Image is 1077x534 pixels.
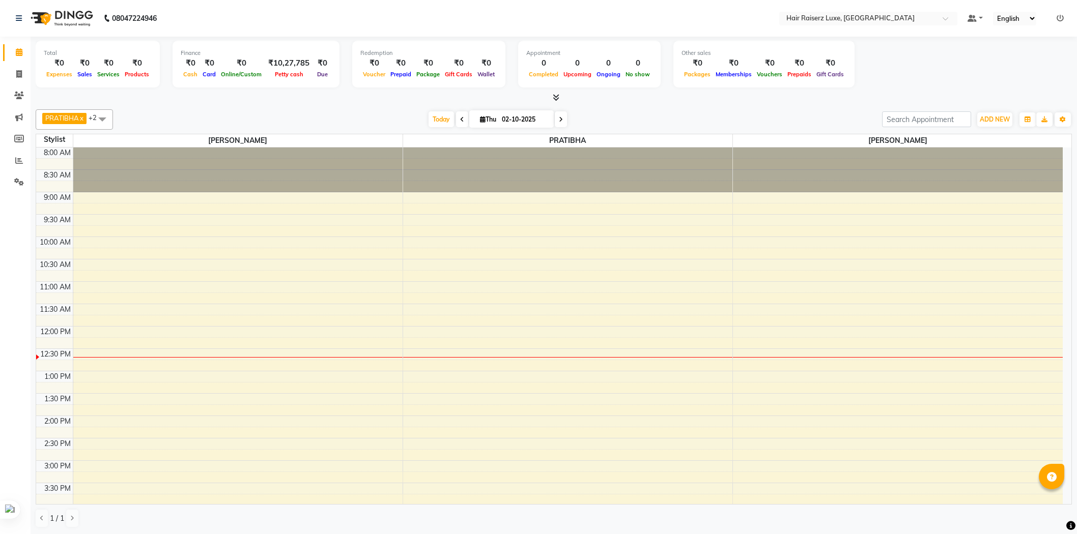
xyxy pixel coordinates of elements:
[785,57,814,69] div: ₹0
[682,57,713,69] div: ₹0
[42,192,73,203] div: 9:00 AM
[388,57,414,69] div: ₹0
[980,115,1010,123] span: ADD NEW
[42,394,73,404] div: 1:30 PM
[594,57,623,69] div: 0
[50,513,64,524] span: 1 / 1
[38,282,73,292] div: 11:00 AM
[26,4,96,33] img: logo
[388,71,414,78] span: Prepaid
[38,237,73,248] div: 10:00 AM
[218,57,264,69] div: ₹0
[200,57,218,69] div: ₹0
[814,71,846,78] span: Gift Cards
[200,71,218,78] span: Card
[38,304,73,315] div: 11:30 AM
[785,71,814,78] span: Prepaids
[360,49,497,57] div: Redemption
[38,349,73,360] div: 12:30 PM
[42,170,73,181] div: 8:30 AM
[122,71,152,78] span: Products
[315,71,330,78] span: Due
[42,438,73,449] div: 2:30 PM
[181,71,200,78] span: Cash
[272,71,306,78] span: Petty cash
[122,57,152,69] div: ₹0
[181,57,200,69] div: ₹0
[754,57,785,69] div: ₹0
[44,57,75,69] div: ₹0
[713,71,754,78] span: Memberships
[45,114,79,122] span: PRATIBHA
[264,57,314,69] div: ₹10,27,785
[42,147,73,158] div: 8:00 AM
[42,461,73,471] div: 3:00 PM
[360,71,388,78] span: Voucher
[442,57,475,69] div: ₹0
[526,49,653,57] div: Appointment
[75,71,95,78] span: Sales
[44,49,152,57] div: Total
[403,134,732,147] span: PRATIBHA
[314,57,331,69] div: ₹0
[44,71,75,78] span: Expenses
[218,71,264,78] span: Online/Custom
[561,71,594,78] span: Upcoming
[38,259,73,270] div: 10:30 AM
[42,371,73,382] div: 1:00 PM
[79,114,83,122] a: x
[42,215,73,225] div: 9:30 AM
[1034,493,1067,524] iframe: chat widget
[733,134,1063,147] span: [PERSON_NAME]
[682,71,713,78] span: Packages
[475,71,497,78] span: Wallet
[38,327,73,337] div: 12:00 PM
[414,57,442,69] div: ₹0
[75,57,95,69] div: ₹0
[429,111,454,127] span: Today
[526,57,561,69] div: 0
[477,115,499,123] span: Thu
[561,57,594,69] div: 0
[977,112,1012,127] button: ADD NEW
[713,57,754,69] div: ₹0
[475,57,497,69] div: ₹0
[682,49,846,57] div: Other sales
[594,71,623,78] span: Ongoing
[36,134,73,145] div: Stylist
[95,57,122,69] div: ₹0
[42,483,73,494] div: 3:30 PM
[442,71,475,78] span: Gift Cards
[882,111,971,127] input: Search Appointment
[414,71,442,78] span: Package
[499,112,550,127] input: 2025-10-02
[623,71,653,78] span: No show
[181,49,331,57] div: Finance
[526,71,561,78] span: Completed
[95,71,122,78] span: Services
[814,57,846,69] div: ₹0
[42,416,73,427] div: 2:00 PM
[754,71,785,78] span: Vouchers
[623,57,653,69] div: 0
[112,4,157,33] b: 08047224946
[73,134,403,147] span: [PERSON_NAME]
[89,113,104,122] span: +2
[360,57,388,69] div: ₹0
